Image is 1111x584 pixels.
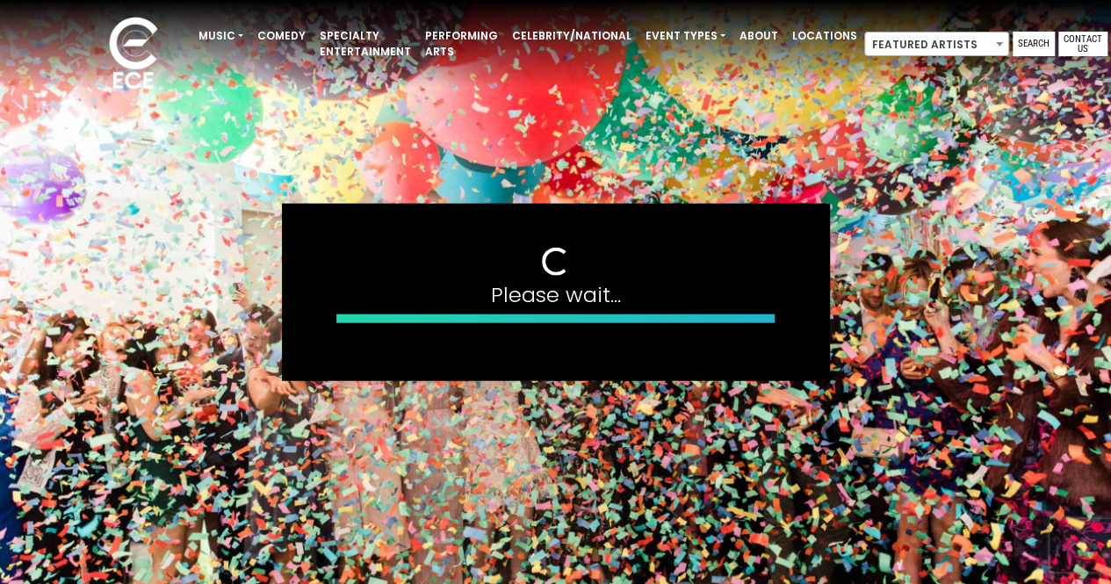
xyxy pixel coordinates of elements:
[864,32,1009,56] span: Featured Artists
[336,282,776,307] h4: Please wait...
[1013,32,1055,56] a: Search
[313,21,418,67] a: Specialty Entertainment
[732,21,785,51] a: About
[865,32,1008,57] span: Featured Artists
[191,21,250,51] a: Music
[90,12,177,97] img: ece_new_logo_whitev2-1.png
[638,21,732,51] a: Event Types
[785,21,864,51] a: Locations
[505,21,638,51] a: Celebrity/National
[250,21,313,51] a: Comedy
[1058,32,1107,56] a: Contact Us
[418,21,505,67] a: Performing Arts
